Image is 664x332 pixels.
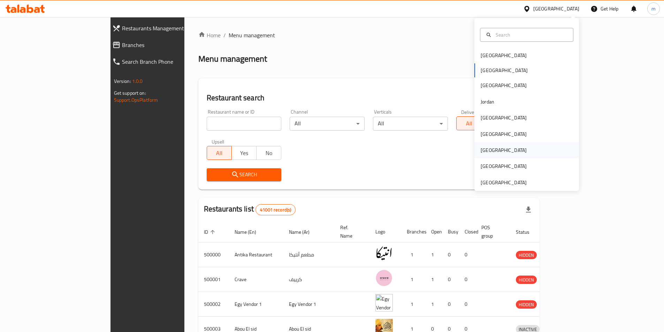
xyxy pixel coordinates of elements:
input: Search [493,31,569,39]
div: [GEOGRAPHIC_DATA] [481,130,527,138]
td: 1 [401,292,426,317]
td: 1 [401,242,426,267]
div: All [373,117,448,131]
div: [GEOGRAPHIC_DATA] [481,52,527,59]
td: Egy Vendor 1 [283,292,335,317]
td: 0 [459,242,476,267]
button: All [207,146,232,160]
img: Crave [375,269,393,287]
th: Open [426,221,442,242]
th: Busy [442,221,459,242]
div: [GEOGRAPHIC_DATA] [481,146,527,154]
div: Export file [520,201,537,218]
td: 1 [426,267,442,292]
td: Antika Restaurant [229,242,283,267]
span: Branches [122,41,216,49]
a: Branches [107,37,221,53]
th: Logo [370,221,401,242]
span: HIDDEN [516,301,537,309]
td: 0 [459,267,476,292]
button: All [456,116,481,130]
span: ID [204,228,217,236]
div: [GEOGRAPHIC_DATA] [481,114,527,122]
span: Ref. Name [340,223,361,240]
span: HIDDEN [516,251,537,259]
span: Status [516,228,539,236]
span: Get support on: [114,88,146,98]
span: All [210,148,229,158]
td: Egy Vendor 1 [229,292,283,317]
a: Support.OpsPlatform [114,95,158,105]
span: Search [212,170,276,179]
a: Restaurants Management [107,20,221,37]
div: [GEOGRAPHIC_DATA] [481,162,527,170]
span: 41001 record(s) [256,207,295,213]
label: Delivery [461,109,479,114]
td: كرييف [283,267,335,292]
button: Yes [231,146,257,160]
span: Name (Ar) [289,228,319,236]
td: مطعم أنتيكا [283,242,335,267]
td: 1 [426,242,442,267]
h2: Restaurants list [204,204,296,215]
img: Antika Restaurant [375,245,393,262]
td: 0 [442,267,459,292]
div: [GEOGRAPHIC_DATA] [481,82,527,89]
img: Egy Vendor 1 [375,294,393,311]
span: POS group [481,223,502,240]
a: Search Branch Phone [107,53,221,70]
label: Upsell [212,139,224,144]
span: Menu management [229,31,275,39]
span: 1.0.0 [132,77,143,86]
td: 0 [459,292,476,317]
span: m [651,5,656,13]
div: [GEOGRAPHIC_DATA] [533,5,579,13]
th: Closed [459,221,476,242]
div: [GEOGRAPHIC_DATA] [481,179,527,186]
span: HIDDEN [516,276,537,284]
span: Restaurants Management [122,24,216,32]
button: Search [207,168,282,181]
button: No [256,146,281,160]
span: Version: [114,77,131,86]
input: Search for restaurant name or ID.. [207,117,282,131]
h2: Restaurant search [207,93,532,103]
td: 0 [442,292,459,317]
div: All [290,117,365,131]
span: All [459,118,479,129]
th: Branches [401,221,426,242]
td: 1 [401,267,426,292]
div: Jordan [481,98,494,106]
h2: Menu management [198,53,267,64]
td: 0 [442,242,459,267]
span: No [259,148,278,158]
li: / [223,31,226,39]
span: Name (En) [235,228,265,236]
td: 1 [426,292,442,317]
span: Yes [235,148,254,158]
span: Search Branch Phone [122,57,216,66]
div: Total records count [255,204,296,215]
td: Crave [229,267,283,292]
nav: breadcrumb [198,31,540,39]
